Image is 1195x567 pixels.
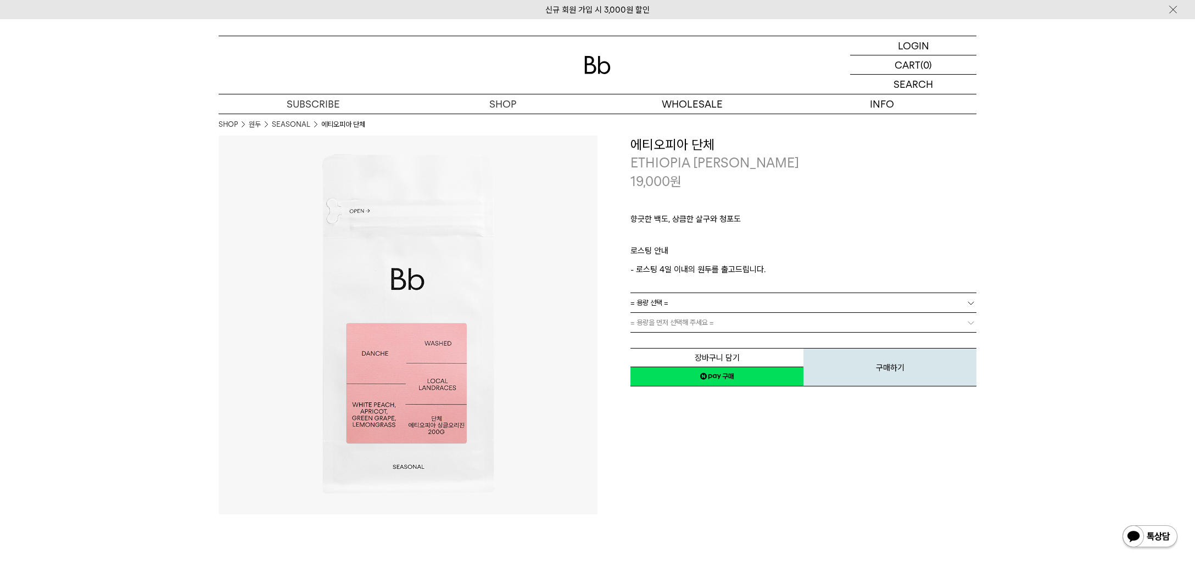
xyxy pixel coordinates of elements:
p: CART [895,55,920,74]
a: CART (0) [850,55,976,75]
p: INFO [787,94,976,114]
span: = 용량을 먼저 선택해 주세요 = [630,313,714,332]
p: 로스팅 안내 [630,244,976,263]
img: 로고 [584,56,611,74]
a: 새창 [630,367,803,386]
p: ㅤ [630,231,976,244]
p: ETHIOPIA [PERSON_NAME] [630,154,976,172]
p: 향긋한 백도, 상큼한 살구와 청포도 [630,212,976,231]
a: SHOP [408,94,597,114]
button: 장바구니 담기 [630,348,803,367]
p: LOGIN [898,36,929,55]
p: WHOLESALE [597,94,787,114]
a: LOGIN [850,36,976,55]
p: - 로스팅 4일 이내의 원두를 출고드립니다. [630,263,976,276]
img: 카카오톡 채널 1:1 채팅 버튼 [1121,524,1179,551]
a: SEASONAL [272,119,310,130]
p: SEARCH [894,75,933,94]
a: SUBSCRIBE [219,94,408,114]
a: 원두 [249,119,261,130]
a: 신규 회원 가입 시 3,000원 할인 [545,5,650,15]
h3: 에티오피아 단체 [630,136,976,154]
span: 원 [670,173,682,189]
p: (0) [920,55,932,74]
p: 19,000 [630,172,682,191]
a: SHOP [219,119,238,130]
li: 에티오피아 단체 [321,119,365,130]
img: 에티오피아 단체 [219,136,597,514]
button: 구매하기 [803,348,976,386]
span: = 용량 선택 = [630,293,668,312]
